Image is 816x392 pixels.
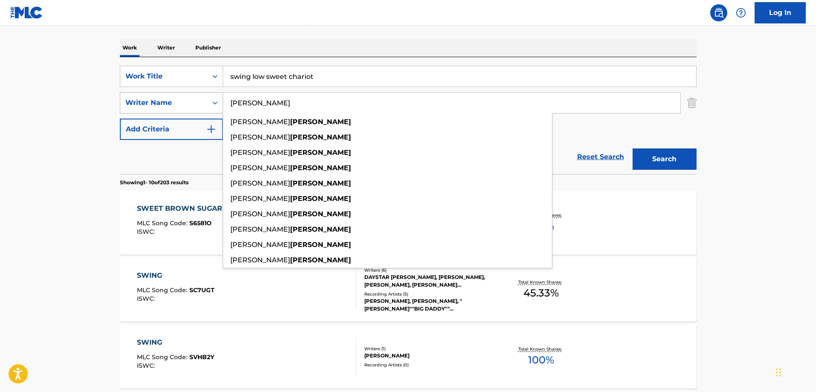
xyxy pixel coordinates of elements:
[189,286,215,294] span: SC7UGT
[125,71,202,81] div: Work Title
[230,241,290,249] span: [PERSON_NAME]
[230,148,290,157] span: [PERSON_NAME]
[364,297,493,313] div: [PERSON_NAME], [PERSON_NAME], "[PERSON_NAME]""BIG DADDY"" [PERSON_NAME]", [PERSON_NAME] BIG DADDY...
[230,210,290,218] span: [PERSON_NAME]
[776,360,781,385] div: Drag
[230,118,290,126] span: [PERSON_NAME]
[137,270,215,281] div: SWING
[120,325,697,389] a: SWINGMLC Song Code:SVHB2YISWC:Writers (1)[PERSON_NAME]Recording Artists (0)Total Known Shares:100%
[523,285,559,301] span: 45.33 %
[155,39,177,57] p: Writer
[230,256,290,264] span: [PERSON_NAME]
[290,225,351,233] strong: [PERSON_NAME]
[687,92,697,113] img: Delete Criterion
[518,279,564,285] p: Total Known Shares:
[137,286,189,294] span: MLC Song Code :
[290,179,351,187] strong: [PERSON_NAME]
[364,346,493,352] div: Writers ( 1 )
[120,191,697,255] a: SWEET BROWN SUGARMLC Song Code:S6581OISWC:Writers (2)[PERSON_NAME], [PERSON_NAME]Recording Artist...
[230,164,290,172] span: [PERSON_NAME]
[230,225,290,233] span: [PERSON_NAME]
[773,351,816,392] iframe: Chat Widget
[230,133,290,141] span: [PERSON_NAME]
[290,195,351,203] strong: [PERSON_NAME]
[290,133,351,141] strong: [PERSON_NAME]
[206,124,216,134] img: 9d2ae6d4665cec9f34b9.svg
[710,4,727,21] a: Public Search
[290,210,351,218] strong: [PERSON_NAME]
[189,219,212,227] span: S6581O
[290,256,351,264] strong: [PERSON_NAME]
[120,66,697,174] form: Search Form
[633,148,697,170] button: Search
[518,346,564,352] p: Total Known Shares:
[290,164,351,172] strong: [PERSON_NAME]
[230,179,290,187] span: [PERSON_NAME]
[137,219,189,227] span: MLC Song Code :
[364,362,493,368] div: Recording Artists ( 0 )
[528,352,554,368] span: 100 %
[364,291,493,297] div: Recording Artists ( 5 )
[189,353,214,361] span: SVHB2Y
[290,148,351,157] strong: [PERSON_NAME]
[120,39,139,57] p: Work
[137,362,157,369] span: ISWC :
[10,6,43,19] img: MLC Logo
[364,267,493,273] div: Writers ( 6 )
[137,203,227,214] div: SWEET BROWN SUGAR
[193,39,224,57] p: Publisher
[120,258,697,322] a: SWINGMLC Song Code:SC7UGTISWC:Writers (6)DAYSTAR [PERSON_NAME], [PERSON_NAME], [PERSON_NAME], [PE...
[736,8,746,18] img: help
[120,179,189,186] p: Showing 1 - 10 of 203 results
[120,119,223,140] button: Add Criteria
[364,273,493,289] div: DAYSTAR [PERSON_NAME], [PERSON_NAME], [PERSON_NAME], [PERSON_NAME] [PERSON_NAME], [PERSON_NAME], ...
[230,195,290,203] span: [PERSON_NAME]
[755,2,806,23] a: Log In
[364,352,493,360] div: [PERSON_NAME]
[137,337,214,348] div: SWING
[714,8,724,18] img: search
[137,228,157,235] span: ISWC :
[290,118,351,126] strong: [PERSON_NAME]
[290,241,351,249] strong: [PERSON_NAME]
[732,4,749,21] div: Help
[137,295,157,302] span: ISWC :
[573,148,628,166] a: Reset Search
[125,98,202,108] div: Writer Name
[137,353,189,361] span: MLC Song Code :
